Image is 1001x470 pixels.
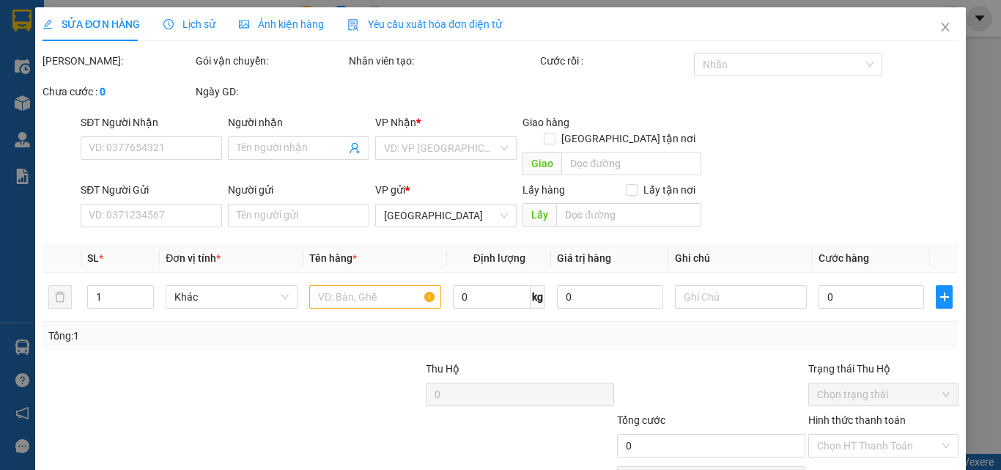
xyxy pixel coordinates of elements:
[43,19,53,29] span: edit
[196,84,346,100] div: Ngày GD:
[555,131,701,147] span: [GEOGRAPHIC_DATA] tận nơi
[43,84,193,100] div: Chưa cước :
[540,53,690,69] div: Cước rồi :
[819,252,869,264] span: Cước hàng
[141,288,150,297] span: up
[196,53,346,69] div: Gói vận chuyển:
[522,184,565,196] span: Lấy hàng
[561,152,701,175] input: Dọc đường
[48,328,388,344] div: Tổng: 1
[349,142,361,154] span: user-add
[675,285,807,309] input: Ghi Chú
[522,203,556,227] span: Lấy
[141,298,150,307] span: down
[43,53,193,69] div: [PERSON_NAME]:
[166,252,221,264] span: Đơn vị tính
[349,53,537,69] div: Nhân viên tạo:
[309,285,441,309] input: VD: Bàn, Ghế
[473,252,525,264] span: Định lượng
[43,18,140,30] span: SỬA ĐƠN HÀNG
[163,18,215,30] span: Lịch sử
[531,285,545,309] span: kg
[239,19,249,29] span: picture
[174,286,289,308] span: Khác
[100,86,106,98] b: 0
[557,252,611,264] span: Giá trị hàng
[228,114,369,131] div: Người nhận
[87,252,99,264] span: SL
[309,252,357,264] span: Tên hàng
[163,19,174,29] span: clock-circle
[137,297,153,308] span: Decrease Value
[384,205,508,227] span: Đà Lạt
[817,383,950,405] span: Chọn trạng thái
[669,244,813,273] th: Ghi chú
[936,285,953,309] button: plus
[81,182,222,198] div: SĐT Người Gửi
[347,19,359,31] img: icon
[808,414,906,426] label: Hình thức thanh toán
[137,286,153,297] span: Increase Value
[637,182,701,198] span: Lấy tận nơi
[522,117,569,128] span: Giao hàng
[347,18,502,30] span: Yêu cầu xuất hóa đơn điện tử
[48,285,72,309] button: delete
[375,117,416,128] span: VP Nhận
[939,21,951,33] span: close
[937,291,952,303] span: plus
[375,182,517,198] div: VP gửi
[925,7,966,48] button: Close
[239,18,324,30] span: Ảnh kiện hàng
[617,414,665,426] span: Tổng cước
[81,114,222,131] div: SĐT Người Nhận
[228,182,369,198] div: Người gửi
[808,361,958,377] div: Trạng thái Thu Hộ
[425,363,459,375] span: Thu Hộ
[522,152,561,175] span: Giao
[556,203,701,227] input: Dọc đường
